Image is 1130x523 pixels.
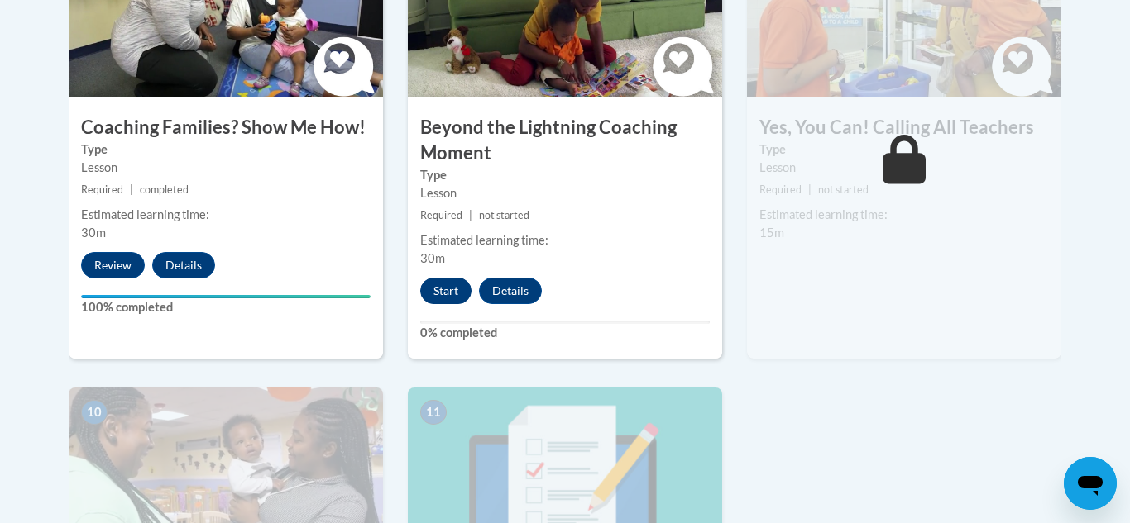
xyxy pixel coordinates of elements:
[747,115,1061,140] h3: Yes, You Can! Calling All Teachers
[420,166,710,184] label: Type
[81,295,371,298] div: Your progress
[140,183,189,196] span: completed
[81,206,371,224] div: Estimated learning time:
[818,183,869,196] span: not started
[420,400,447,425] span: 11
[81,183,123,196] span: Required
[479,278,542,304] button: Details
[152,252,215,278] button: Details
[420,231,710,250] div: Estimated learning time:
[1064,457,1117,510] iframe: Button to launch messaging window
[130,183,133,196] span: |
[408,115,722,166] h3: Beyond the Lightning Coaching Moment
[420,251,445,265] span: 30m
[69,115,383,140] h3: Coaching Families? Show Me How!
[81,159,371,177] div: Lesson
[759,206,1049,224] div: Estimated learning time:
[420,278,472,304] button: Start
[469,209,472,221] span: |
[81,140,371,159] label: Type
[479,209,529,221] span: not started
[420,209,462,221] span: Required
[759,140,1049,159] label: Type
[81,400,108,425] span: 10
[759,159,1049,177] div: Lesson
[759,226,784,240] span: 15m
[420,184,710,202] div: Lesson
[81,298,371,316] label: 100% completed
[759,183,802,196] span: Required
[81,252,145,278] button: Review
[81,226,106,240] span: 30m
[808,183,812,196] span: |
[420,324,710,342] label: 0% completed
